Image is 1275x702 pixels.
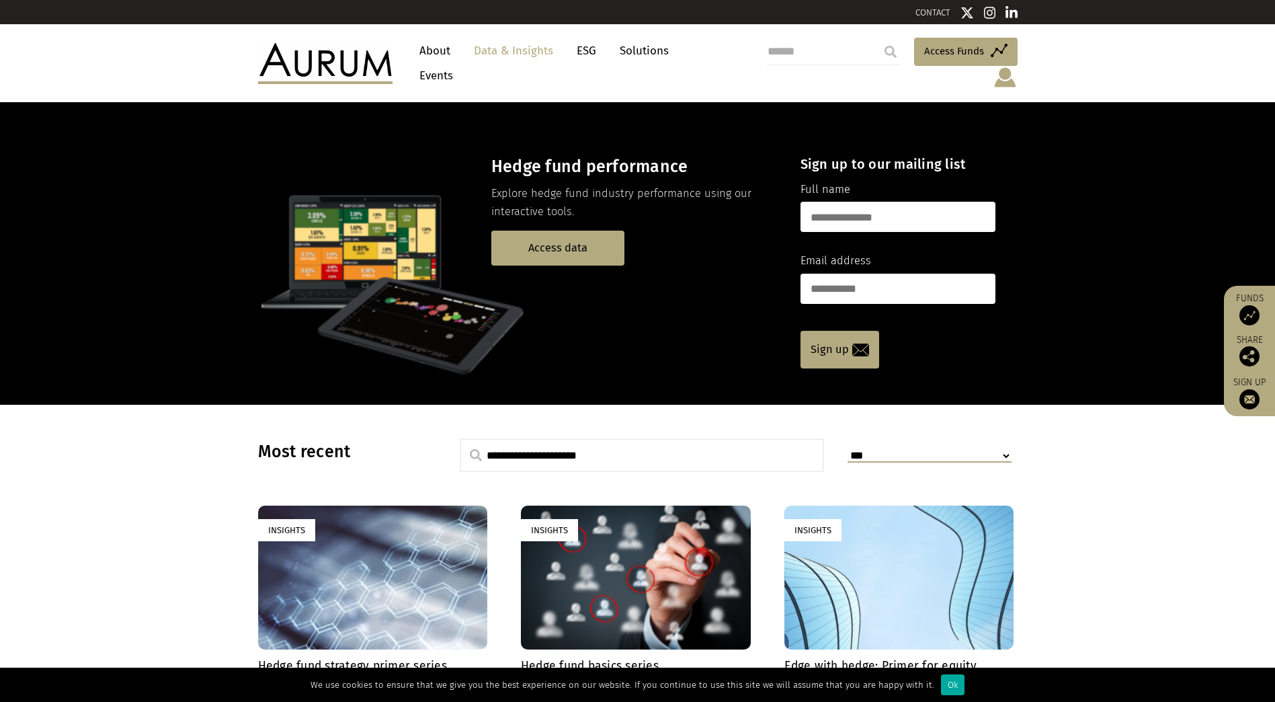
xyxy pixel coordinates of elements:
[258,660,488,674] h4: Hedge fund strategy primer series
[413,38,457,63] a: About
[491,231,624,265] a: Access data
[800,331,879,368] a: Sign up
[1005,6,1018,19] img: Linkedin icon
[613,38,675,63] a: Solutions
[1231,292,1268,325] a: Funds
[924,43,984,59] span: Access Funds
[258,519,315,541] div: Insights
[491,185,777,221] p: Explore hedge fund industry performance using our interactive tools.
[521,519,578,541] div: Insights
[1239,305,1260,325] img: Access Funds
[1231,336,1268,366] div: Share
[960,6,974,19] img: Twitter icon
[877,38,904,65] input: Submit
[491,157,777,177] h3: Hedge fund performance
[784,660,1014,688] h4: Edge with hedge: Primer for equity long/short funds
[258,442,426,462] h3: Most recent
[413,63,453,88] a: Events
[1231,377,1268,409] a: Sign up
[852,344,869,356] img: email-icon
[800,252,871,270] label: Email address
[521,660,751,674] h4: Hedge fund basics series
[941,674,964,695] div: Ok
[914,38,1018,66] a: Access Funds
[984,6,996,19] img: Instagram icon
[993,66,1018,89] img: account-icon.svg
[1239,389,1260,409] img: Sign up to our newsletter
[800,181,850,198] label: Full name
[915,7,950,17] a: CONTACT
[800,156,995,172] h4: Sign up to our mailing list
[784,519,841,541] div: Insights
[258,43,393,83] img: Aurum
[570,38,603,63] a: ESG
[470,449,482,461] img: search.svg
[1239,346,1260,366] img: Share this post
[467,38,560,63] a: Data & Insights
